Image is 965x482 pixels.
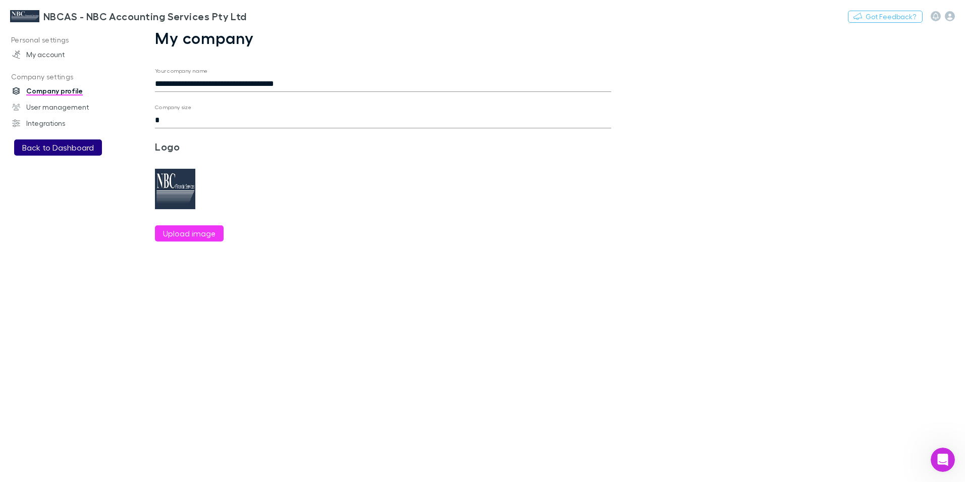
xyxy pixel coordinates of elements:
div: Our integration automatically syncs every 24 hours, but manual re-syncing gives you immediate upd... [16,186,186,235]
button: Start recording [64,323,72,331]
h1: My company [155,28,611,47]
div: Marita says… [8,56,194,96]
iframe: Intercom live chat [931,448,955,472]
b: Settings [43,118,76,126]
button: Home [158,4,177,23]
button: Upload image [155,225,224,242]
div: To refresh your Xero sync in Rechargly: [16,102,186,112]
a: My account [2,46,136,63]
li: Go to > > [24,117,186,127]
div: Rechargly says… [8,26,194,56]
div: Close [177,4,195,22]
b: Accounting [131,118,175,126]
div: Hoe to refresh sync with [PERSON_NAME] [36,56,194,88]
div: To refresh your Xero sync in Rechargly:Go toSettings>Integrations>AccountingSource reference 9948... [8,96,194,276]
b: Status [98,139,124,147]
label: Company size [155,104,192,111]
p: Personal settings [2,34,136,46]
div: This will pull the latest contact information, customer data, and other changes from your Xero ac... [16,240,186,270]
div: How can I help? [16,32,72,42]
div: Rechargly says… [8,96,194,277]
b: "Re-sync now" [45,151,103,159]
div: Was that helpful? [16,283,78,294]
a: Source reference 9453316: [104,208,113,216]
div: Hoe to refresh sync with [PERSON_NAME] [44,62,186,82]
a: NBCAS - NBC Accounting Services Pty Ltd [4,4,253,28]
h1: Rechargly [49,5,89,13]
li: Wait 2-3 minutes for the sync to complete [24,172,186,181]
a: Integrations [82,118,125,126]
div: How can I help? [8,26,80,48]
img: Profile image for Rechargly [29,6,45,22]
div: Was that helpful?Rechargly • 1m ago [8,277,86,300]
img: NBCAS - NBC Accounting Services Pty Ltd's Logo [10,10,39,22]
a: Integrations [2,115,136,131]
button: go back [7,4,26,23]
a: User management [2,99,136,115]
button: Got Feedback? [848,11,923,23]
li: Find your Xero connection and click the dropdown beside the column [24,129,186,148]
img: Preview [155,169,195,209]
textarea: Message… [9,302,193,319]
label: Upload image [163,227,216,239]
label: Your company name [155,67,208,75]
button: Emoji picker [16,323,24,331]
button: Gif picker [32,323,40,331]
a: Source reference 9948134: [177,119,185,127]
div: Rechargly says… [8,277,194,322]
h3: Logo [155,140,307,153]
li: Select from the dropdown options [24,151,186,169]
p: Company settings [2,71,136,83]
button: Send a message… [173,319,189,335]
b: Note: [16,186,38,195]
p: The team can also help [49,13,126,23]
a: Company profile [2,83,136,99]
button: Upload attachment [48,323,56,331]
a: Source reference 11817095: [119,262,127,270]
h3: NBCAS - NBC Accounting Services Pty Ltd [43,10,247,22]
button: Back to Dashboard [14,139,102,156]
